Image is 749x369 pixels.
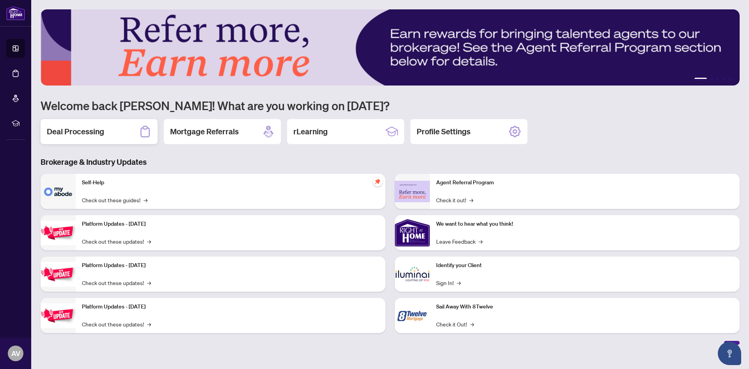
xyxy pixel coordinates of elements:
button: Open asap [718,342,741,365]
a: Check it Out!→ [436,320,474,328]
p: Platform Updates - [DATE] [82,303,379,311]
img: Sail Away With 8Twelve [395,298,430,333]
button: 2 [710,78,713,81]
button: 4 [722,78,726,81]
span: → [470,320,474,328]
a: Sign In!→ [436,278,461,287]
p: Identify your Client [436,261,733,270]
img: Platform Updates - July 21, 2025 [41,221,76,245]
p: Platform Updates - [DATE] [82,220,379,228]
span: → [144,196,147,204]
img: logo [6,6,25,20]
button: 5 [729,78,732,81]
img: Platform Updates - July 8, 2025 [41,262,76,287]
img: We want to hear what you think! [395,215,430,250]
p: Self-Help [82,178,379,187]
img: Slide 0 [41,9,740,86]
img: Agent Referral Program [395,181,430,202]
span: AV [11,348,20,359]
p: Platform Updates - [DATE] [82,261,379,270]
a: Check out these updates!→ [82,237,151,246]
p: Agent Referral Program [436,178,733,187]
h2: rLearning [293,126,328,137]
a: Check out these updates!→ [82,278,151,287]
p: Sail Away With 8Twelve [436,303,733,311]
p: We want to hear what you think! [436,220,733,228]
a: Leave Feedback→ [436,237,483,246]
h3: Brokerage & Industry Updates [41,157,740,168]
a: Check out these guides!→ [82,196,147,204]
span: → [147,320,151,328]
span: → [147,278,151,287]
span: → [457,278,461,287]
button: 3 [716,78,719,81]
a: Check it out!→ [436,196,473,204]
img: Identify your Client [395,257,430,292]
a: Check out these updates!→ [82,320,151,328]
span: → [147,237,151,246]
h2: Mortgage Referrals [170,126,239,137]
h2: Profile Settings [417,126,470,137]
img: Self-Help [41,174,76,209]
h1: Welcome back [PERSON_NAME]! What are you working on [DATE]? [41,98,740,113]
span: → [479,237,483,246]
img: Platform Updates - June 23, 2025 [41,303,76,328]
span: pushpin [373,177,382,186]
button: 1 [694,78,707,81]
span: → [469,196,473,204]
h2: Deal Processing [47,126,104,137]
